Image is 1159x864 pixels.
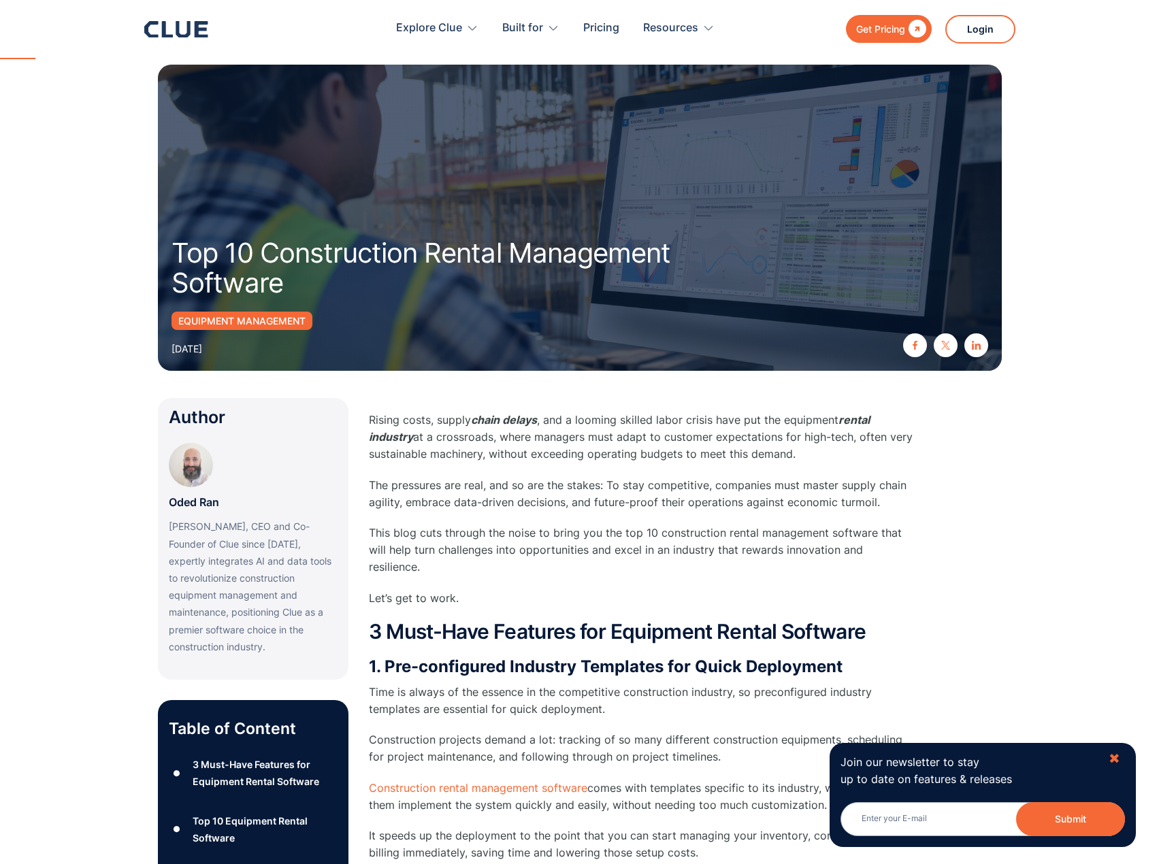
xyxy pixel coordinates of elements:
div: ✖ [1109,750,1120,767]
div:  [905,20,926,37]
p: It speeds up the deployment to the point that you can start managing your inventory, contracts, a... [369,827,913,861]
p: Table of Content [169,718,338,740]
a: Login [945,15,1015,44]
a: Get Pricing [846,15,932,43]
div: Built for [502,7,559,50]
div: Get Pricing [856,20,905,37]
img: facebook icon [911,341,919,350]
p: Time is always of the essence in the competitive construction industry, so preconfigured industry... [369,684,913,718]
div: Built for [502,7,543,50]
button: Submit [1016,802,1125,836]
a: Pricing [583,7,619,50]
p: [PERSON_NAME], CEO and Co-Founder of Clue since [DATE], expertly integrates AI and data tools to ... [169,518,338,655]
div: [DATE] [172,340,202,357]
p: Construction projects demand a lot: tracking of so many different construction equipments, schedu... [369,731,913,765]
a: Equipment Management [172,312,312,330]
div: Resources [643,7,715,50]
p: Rising costs, supply , and a looming skilled labor crisis have put the equipment at a crossroads,... [369,412,913,463]
div: Top 10 Equipment Rental Software [193,812,337,846]
img: Oded Ran [169,443,213,487]
div: Author [169,409,338,426]
p: comes with templates specific to its industry, which helps them implement the system quickly and ... [369,780,913,814]
div: ● [169,763,185,784]
h3: 1. Pre-configured Industry Templates for Quick Deployment [369,657,913,677]
a: ●3 Must-Have Features for Equipment Rental Software [169,756,338,790]
div: ● [169,819,185,840]
div: Explore Clue [396,7,478,50]
p: This blog cuts through the noise to bring you the top 10 construction rental management software ... [369,525,913,576]
em: chain delays [471,413,537,427]
a: Construction rental management software [369,781,587,795]
div: Resources [643,7,698,50]
p: Oded Ran [169,494,219,511]
div: Explore Clue [396,7,462,50]
em: rental industry [369,413,870,444]
p: The pressures are real, and so are the stakes: To stay competitive, companies must master supply ... [369,477,913,511]
input: Enter your E-mail [840,802,1125,836]
h2: 3 Must-Have Features for Equipment Rental Software [369,620,913,643]
p: Join our newsletter to stay up to date on features & releases [840,754,1096,788]
h1: Top 10 Construction Rental Management Software [172,238,743,298]
img: linkedin icon [972,341,981,350]
div: 3 Must-Have Features for Equipment Rental Software [193,756,337,790]
a: ●Top 10 Equipment Rental Software [169,812,338,846]
img: twitter X icon [941,341,950,350]
p: Let’s get to work. [369,590,913,607]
